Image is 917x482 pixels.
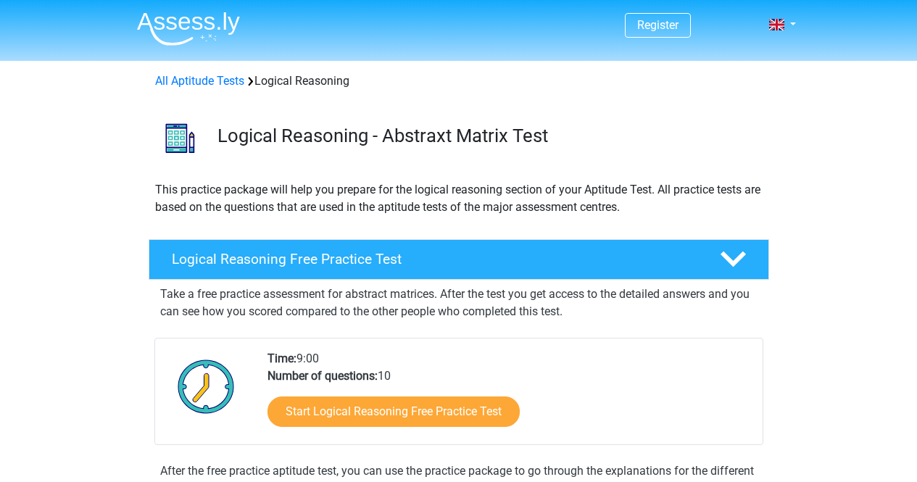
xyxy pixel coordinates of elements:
[170,350,243,423] img: Clock
[637,18,679,32] a: Register
[267,396,520,427] a: Start Logical Reasoning Free Practice Test
[155,74,244,88] a: All Aptitude Tests
[267,352,296,365] b: Time:
[172,251,697,267] h4: Logical Reasoning Free Practice Test
[149,107,211,169] img: logical reasoning
[155,181,763,216] p: This practice package will help you prepare for the logical reasoning section of your Aptitude Te...
[143,239,775,280] a: Logical Reasoning Free Practice Test
[217,125,758,147] h3: Logical Reasoning - Abstraxt Matrix Test
[137,12,240,46] img: Assessly
[267,369,378,383] b: Number of questions:
[257,350,762,444] div: 9:00 10
[160,286,758,320] p: Take a free practice assessment for abstract matrices. After the test you get access to the detai...
[149,72,768,90] div: Logical Reasoning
